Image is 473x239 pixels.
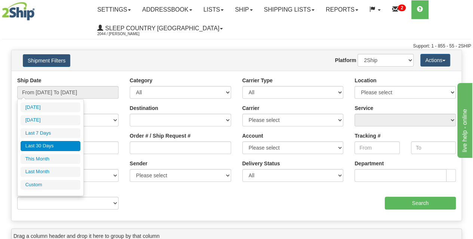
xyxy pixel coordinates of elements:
[242,77,273,84] label: Carrier Type
[130,104,158,112] label: Destination
[21,154,80,164] li: This Month
[354,141,399,154] input: From
[242,104,259,112] label: Carrier
[386,0,411,19] a: 2
[130,160,147,167] label: Sender
[354,77,376,84] label: Location
[411,141,456,154] input: To
[420,54,450,67] button: Actions
[130,77,153,84] label: Category
[2,43,471,49] div: Support: 1 - 855 - 55 - 2SHIP
[242,160,280,167] label: Delivery Status
[354,132,380,140] label: Tracking #
[17,77,42,84] label: Ship Date
[21,128,80,138] li: Last 7 Days
[242,132,263,140] label: Account
[136,0,198,19] a: Addressbook
[258,0,320,19] a: Shipping lists
[92,19,228,38] a: Sleep Country [GEOGRAPHIC_DATA] 2044 / [PERSON_NAME]
[354,104,373,112] label: Service
[23,54,70,67] button: Shipment Filters
[2,2,35,21] img: logo2044.jpg
[456,81,472,157] iframe: chat widget
[385,197,456,209] input: Search
[92,0,136,19] a: Settings
[398,4,406,11] sup: 2
[21,115,80,125] li: [DATE]
[6,4,69,13] div: live help - online
[320,0,364,19] a: Reports
[130,132,191,140] label: Order # / Ship Request #
[21,141,80,151] li: Last 30 Days
[21,180,80,190] li: Custom
[229,0,258,19] a: Ship
[21,102,80,113] li: [DATE]
[103,25,219,31] span: Sleep Country [GEOGRAPHIC_DATA]
[97,30,153,38] span: 2044 / [PERSON_NAME]
[354,160,384,167] label: Department
[198,0,229,19] a: Lists
[21,167,80,177] li: Last Month
[335,56,356,64] label: Platform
